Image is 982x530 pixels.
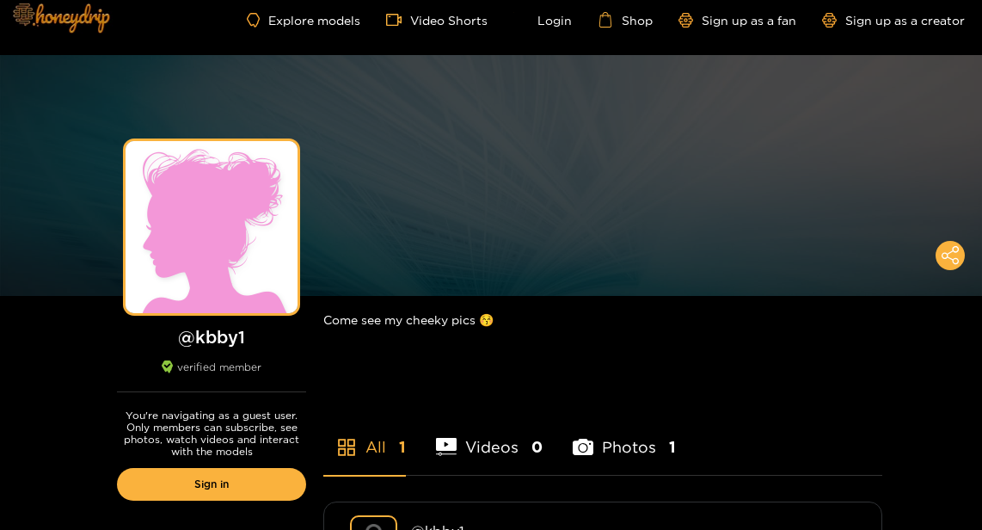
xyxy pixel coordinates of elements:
span: video-camera [386,12,410,28]
a: Shop [598,12,653,28]
a: Video Shorts [386,12,488,28]
a: Sign up as a fan [678,13,796,28]
h1: @ kbby1 [117,326,306,348]
li: Photos [573,397,676,475]
a: Explore models [247,13,360,28]
span: appstore [336,437,357,458]
div: Come see my cheeky pics 😚 [323,296,882,343]
span: 0 [531,436,543,458]
span: 1 [669,436,676,458]
p: You're navigating as a guest user. Only members can subscribe, see photos, watch videos and inter... [117,410,306,458]
span: 1 [399,436,406,458]
li: All [323,397,406,475]
li: Videos [436,397,543,475]
a: Sign up as a creator [822,13,965,28]
div: verified member [117,361,306,392]
a: Sign in [117,468,306,501]
a: Login [513,12,572,28]
img: no-avatar.png [126,141,298,313]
